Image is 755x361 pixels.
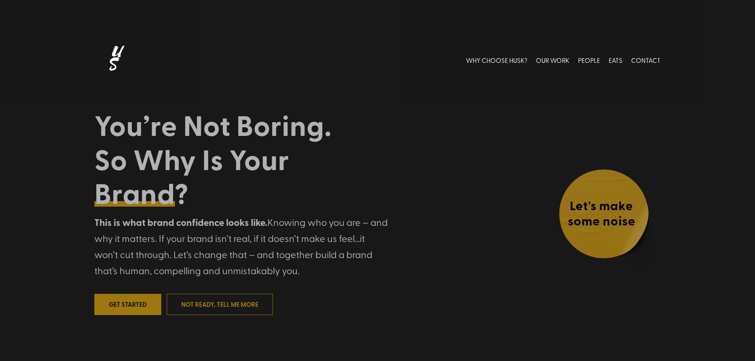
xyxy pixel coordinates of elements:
img: Husk logo [94,42,138,77]
a: OUR WORK [536,42,569,77]
a: CONTACT [631,42,661,77]
a: EATS [609,42,622,77]
a: PEOPLE [578,42,600,77]
a: WHY CHOOSE HUSK? [466,42,527,77]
